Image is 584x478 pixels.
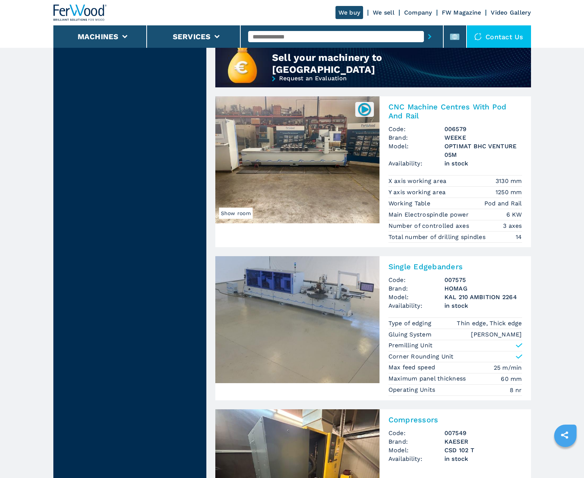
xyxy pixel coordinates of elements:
[388,125,444,133] span: Code:
[388,341,433,350] p: Premilling Unit
[552,444,578,472] iframe: Chat
[388,211,471,219] p: Main Electrospindle power
[496,177,522,185] em: 3130 mm
[444,159,522,168] span: in stock
[388,284,444,293] span: Brand:
[388,375,468,383] p: Maximum panel thickness
[215,96,380,223] img: CNC Machine Centres With Pod And Rail WEEKE OPTIMAT BHC VENTURE 05M
[388,363,437,372] p: Max feed speed
[388,276,444,284] span: Code:
[388,437,444,446] span: Brand:
[173,32,211,41] button: Services
[555,426,574,444] a: sharethis
[215,75,531,100] a: Request an Evaluation
[496,188,522,196] em: 1250 mm
[388,330,434,339] p: Gluing System
[388,159,444,168] span: Availability:
[388,415,522,424] h2: Compressors
[444,284,522,293] h3: HOMAG
[388,233,488,241] p: Total number of drilling spindles
[215,96,531,247] a: CNC Machine Centres With Pod And Rail WEEKE OPTIMAT BHC VENTURE 05MShow room006579CNC Machine Cen...
[404,9,432,16] a: Company
[388,353,454,361] p: Corner Rounding Unit
[388,177,449,185] p: X axis working area
[444,454,522,463] span: in stock
[388,429,444,437] span: Code:
[444,142,522,159] h3: OPTIMAT BHC VENTURE 05M
[503,221,522,230] em: 3 axes
[471,330,522,339] em: [PERSON_NAME]
[501,375,522,383] em: 60 mm
[388,262,522,271] h2: Single Edgebanders
[219,208,253,219] span: Show room
[388,454,444,463] span: Availability:
[388,102,522,120] h2: CNC Machine Centres With Pod And Rail
[272,52,479,75] div: Sell your machinery to [GEOGRAPHIC_DATA]
[444,446,522,454] h3: CSD 102 T
[444,437,522,446] h3: KAESER
[388,301,444,310] span: Availability:
[444,301,522,310] span: in stock
[373,9,394,16] a: We sell
[444,276,522,284] h3: 007575
[444,125,522,133] h3: 006579
[215,256,531,400] a: Single Edgebanders HOMAG KAL 210 AMBITION 2264Single EdgebandersCode:007575Brand:HOMAGModel:KAL 2...
[215,256,380,383] img: Single Edgebanders HOMAG KAL 210 AMBITION 2264
[388,293,444,301] span: Model:
[442,9,481,16] a: FW Magazine
[388,386,437,394] p: Operating Units
[444,133,522,142] h3: WEEKE
[357,102,372,117] img: 006579
[388,199,432,208] p: Working Table
[484,199,522,208] em: Pod and Rail
[53,4,107,21] img: Ferwood
[444,429,522,437] h3: 007549
[494,363,522,372] em: 25 m/min
[506,210,522,219] em: 6 KW
[467,25,531,48] div: Contact us
[444,293,522,301] h3: KAL 210 AMBITION 2264
[388,319,434,328] p: Type of edging
[78,32,119,41] button: Machines
[335,6,363,19] a: We buy
[424,28,435,45] button: submit-button
[474,33,482,40] img: Contact us
[491,9,531,16] a: Video Gallery
[388,222,471,230] p: Number of controlled axes
[388,188,448,196] p: Y axis working area
[510,386,522,394] em: 8 nr
[457,319,522,328] em: Thin edge, Thick edge
[388,133,444,142] span: Brand:
[516,233,522,241] em: 14
[388,446,444,454] span: Model:
[388,142,444,159] span: Model:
